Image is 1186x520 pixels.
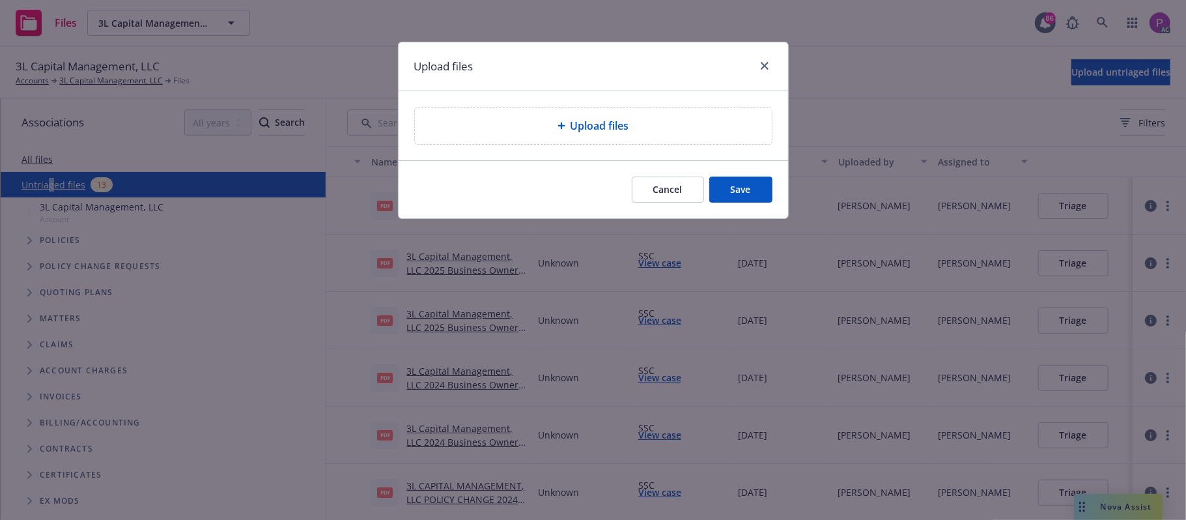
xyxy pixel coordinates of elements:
[414,58,473,75] h1: Upload files
[757,58,772,74] a: close
[414,107,772,145] div: Upload files
[709,177,772,203] button: Save
[571,118,629,134] span: Upload files
[632,177,704,203] button: Cancel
